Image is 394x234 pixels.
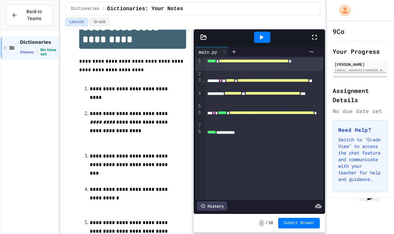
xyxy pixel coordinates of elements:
p: Switch to "Grade View" to access the chat feature and communicate with your teacher for help and ... [338,136,382,183]
span: / [102,6,104,12]
h2: Your Progress [333,47,388,56]
div: 6 [195,109,202,122]
div: 2 [195,71,202,77]
h3: Need Help? [338,126,382,134]
div: [PERSON_NAME] [335,61,386,67]
div: main.py [195,47,229,57]
h2: Assignment Details [333,86,388,104]
div: 4 [195,90,202,103]
button: Submit Answer [278,218,320,228]
div: main.py [195,48,220,55]
div: 1 [195,58,202,71]
iframe: chat widget [357,198,388,229]
div: No due date set [333,107,388,115]
div: 5 [195,103,202,109]
span: Fold line [202,78,205,83]
div: 7 [195,122,202,129]
div: 3 [195,77,202,90]
span: • [36,49,38,55]
button: Back to Teams [6,5,53,26]
div: 8 [195,129,202,135]
span: 10 [268,220,273,226]
div: My Account [332,3,352,18]
button: Grade [89,18,110,26]
div: History [197,201,227,211]
span: Dictionaries [71,6,99,12]
span: Back to Teams [21,8,47,22]
button: Lesson [65,18,88,26]
span: / [265,220,268,226]
span: No time set [40,48,57,56]
h1: 9Co [333,27,345,36]
span: 2 items [20,50,34,54]
span: Dictionaries [20,39,57,45]
span: - [259,220,264,226]
span: Submit Answer [283,220,314,226]
span: Dictionaries: Your Notes [107,5,183,13]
